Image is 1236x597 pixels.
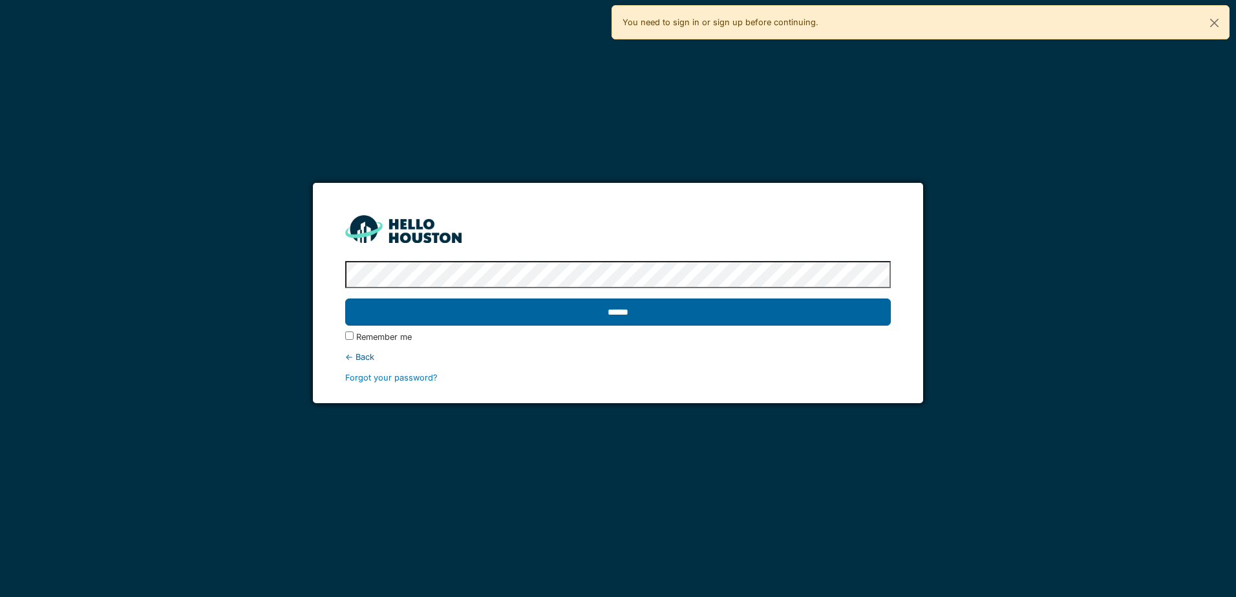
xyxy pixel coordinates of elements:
a: Forgot your password? [345,373,438,382]
div: ← Back [345,351,890,363]
img: HH_line-BYnF2_Hg.png [345,215,462,243]
div: You need to sign in or sign up before continuing. [612,5,1230,39]
label: Remember me [356,331,412,343]
button: Close [1200,6,1229,40]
